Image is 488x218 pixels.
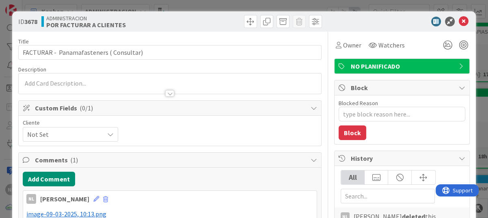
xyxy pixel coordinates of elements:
label: Title [18,38,29,45]
button: Block [339,125,366,140]
span: ( 0/1 ) [80,104,93,112]
div: [PERSON_NAME] [40,194,89,204]
input: Search... [341,189,435,203]
span: Description [18,66,46,73]
button: Add Comment [23,172,75,186]
span: ( 1 ) [70,156,78,164]
span: Block [351,83,455,93]
span: image-09-03-2025, 10:13.png [26,210,106,218]
b: 3678 [24,17,37,26]
span: Owner [343,40,361,50]
span: Watchers [378,40,405,50]
span: ADMINISTRACION [46,15,126,22]
span: Support [17,1,37,11]
label: Blocked Reason [339,99,378,107]
span: Custom Fields [35,103,307,113]
span: Comments [35,155,307,165]
span: ID [18,17,37,26]
span: History [351,153,455,163]
div: Cliente [23,120,118,125]
span: NO PLANIFICADO [351,61,455,71]
span: Not Set [27,129,100,140]
b: POR FACTURAR A CLIENTES [46,22,126,28]
div: NL [26,194,36,204]
input: type card name here... [18,45,322,60]
div: All [341,171,365,184]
